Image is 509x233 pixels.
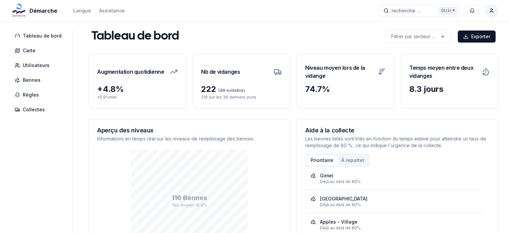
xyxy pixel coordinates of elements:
p: + 5.9 % hier [97,95,178,100]
span: Carte [23,47,35,54]
p: Informations en temps réel sur les niveaux de remplissage des bennes. [97,135,282,142]
h3: Aperçu des niveaux [97,127,282,133]
a: [GEOGRAPHIC_DATA]Déjà au delà de 80% [311,195,478,208]
span: Utilisateurs [23,62,50,69]
h3: Niveau moyen lors de la vidange [305,62,374,81]
a: Utilisateurs [11,59,68,71]
a: Apples - VillageDéjà au delà de 80% [311,219,478,231]
span: Bennes [23,77,40,83]
div: Apples - Village [320,219,357,225]
button: Prioritaire [307,155,337,166]
h3: Nb de vidanges [201,62,240,81]
span: (89 évitable) [216,88,245,93]
span: Tableau de bord [23,33,62,39]
h1: Tableau de bord [91,30,179,43]
p: Filtrer par secteur ... [391,33,435,40]
a: Carte [11,45,68,57]
h3: Augmentation quotidienne [97,62,164,81]
div: 74.7 % [305,84,386,95]
div: Langue [73,7,91,14]
button: Langue [73,7,91,15]
p: 216 sur les 30 derniers jours [201,95,282,100]
p: Les bennes listés sont triés en fonction du temps estimé pour atteindre un taux de remplissage de... [305,135,490,149]
span: Démarche [29,7,57,15]
a: Collectes [11,104,68,116]
span: Collectes [23,106,45,113]
div: + 4.8 % [97,84,178,95]
h3: Temps moyen entre deux vidanges [409,62,478,81]
div: [GEOGRAPHIC_DATA] [320,195,367,202]
button: recherche ...Ctrl+K [379,5,459,17]
div: Déjà au delà de 80% [320,225,478,231]
a: Démarche [11,7,60,15]
h3: Aide à la collecte [305,127,490,133]
a: Règles [11,89,68,101]
button: label [386,30,451,43]
button: Exporter [458,31,496,43]
span: recherche ... [392,7,421,14]
div: 222 [201,84,282,95]
div: 8.3 jours [409,84,490,95]
button: À reporter [337,155,368,166]
a: Bennes [11,74,68,86]
div: Gimel [320,172,333,179]
a: Assistance [99,7,125,15]
a: Tableau de bord [11,30,68,42]
span: Règles [23,92,39,98]
div: Déjà au delà de 80% [320,179,478,184]
div: Déjà au delà de 80% [320,202,478,208]
a: GimelDéjà au delà de 80% [311,172,478,184]
img: Démarche Logo [11,3,27,19]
